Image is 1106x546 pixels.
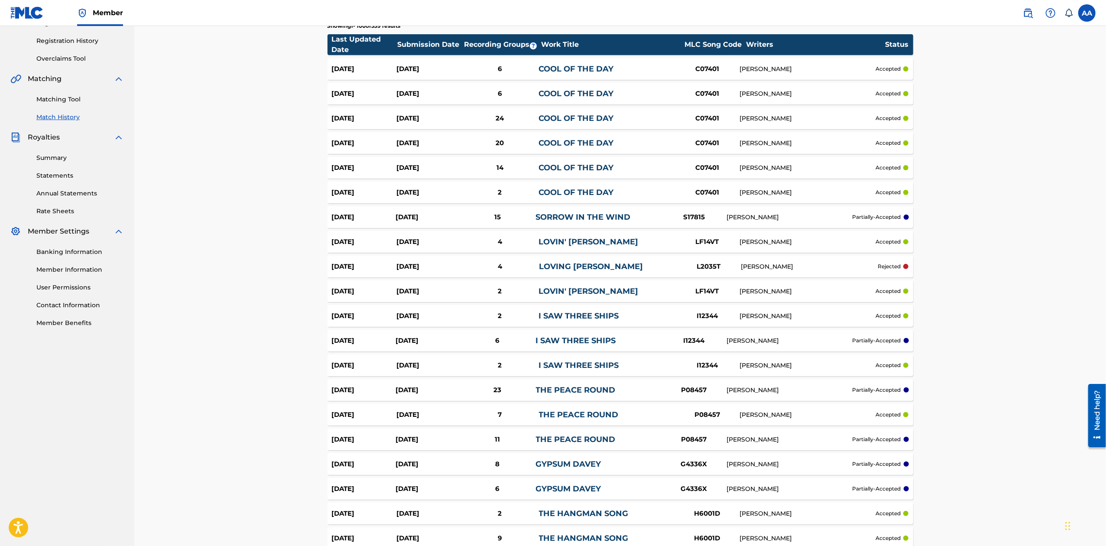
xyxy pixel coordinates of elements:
[332,64,396,74] div: [DATE]
[10,132,21,143] img: Royalties
[461,163,538,173] div: 14
[36,318,124,328] a: Member Benefits
[727,213,853,222] div: [PERSON_NAME]
[536,459,601,469] a: GYPSUM DAVEY
[77,8,88,18] img: Top Rightsholder
[740,188,876,197] div: [PERSON_NAME]
[853,337,901,344] p: partially-accepted
[1078,4,1096,22] div: User Menu
[396,262,461,272] div: [DATE]
[36,36,124,45] a: Registration History
[396,410,461,420] div: [DATE]
[876,188,901,196] p: accepted
[396,509,461,519] div: [DATE]
[396,212,459,222] div: [DATE]
[396,336,459,346] div: [DATE]
[536,435,616,444] a: THE PEACE ROUND
[539,262,643,271] a: LOVING [PERSON_NAME]
[675,361,740,370] div: I12344
[36,95,124,104] a: Matching Tool
[332,361,396,370] div: [DATE]
[1064,9,1073,17] div: Notifications
[459,385,536,395] div: 23
[676,262,741,272] div: L2035T
[541,39,680,50] div: Work Title
[332,336,396,346] div: [DATE]
[740,139,876,148] div: [PERSON_NAME]
[675,237,740,247] div: LF14VT
[461,361,538,370] div: 2
[853,485,901,493] p: partially-accepted
[459,484,536,494] div: 6
[878,263,901,270] p: rejected
[396,286,461,296] div: [DATE]
[662,435,727,445] div: P08457
[332,237,396,247] div: [DATE]
[675,509,740,519] div: H6001D
[876,534,901,542] p: accepted
[740,509,876,518] div: [PERSON_NAME]
[727,336,853,345] div: [PERSON_NAME]
[332,311,396,321] div: [DATE]
[539,361,619,370] a: I SAW THREE SHIPS
[397,39,462,50] div: Submission Date
[853,435,901,443] p: partially-accepted
[36,301,124,310] a: Contact Information
[36,54,124,63] a: Overclaims Tool
[396,459,459,469] div: [DATE]
[741,262,878,271] div: [PERSON_NAME]
[539,286,639,296] a: LOVIN' [PERSON_NAME]
[675,533,740,543] div: H6001D
[396,361,461,370] div: [DATE]
[459,435,536,445] div: 11
[36,171,124,180] a: Statements
[740,65,876,74] div: [PERSON_NAME]
[1063,504,1106,546] div: Chat Widget
[1019,4,1037,22] a: Public Search
[853,386,901,394] p: partially-accepted
[396,188,461,198] div: [DATE]
[328,22,401,30] p: Showing 1 - 100 of 559 results
[539,311,619,321] a: I SAW THREE SHIPS
[332,188,396,198] div: [DATE]
[675,286,740,296] div: LF14VT
[662,212,727,222] div: S17815
[876,139,901,147] p: accepted
[662,484,727,494] div: G4336X
[740,237,876,247] div: [PERSON_NAME]
[396,138,461,148] div: [DATE]
[332,385,396,395] div: [DATE]
[675,163,740,173] div: C07401
[461,286,538,296] div: 2
[740,163,876,172] div: [PERSON_NAME]
[539,410,619,419] a: THE PEACE ROUND
[332,34,397,55] div: Last Updated Date
[36,113,124,122] a: Match History
[662,459,727,469] div: G4336X
[332,163,396,173] div: [DATE]
[36,189,124,198] a: Annual Statements
[461,114,538,123] div: 24
[876,312,901,320] p: accepted
[332,89,396,99] div: [DATE]
[727,435,853,444] div: [PERSON_NAME]
[746,39,885,50] div: Writers
[36,207,124,216] a: Rate Sheets
[396,533,461,543] div: [DATE]
[396,311,461,321] div: [DATE]
[461,509,538,519] div: 2
[114,226,124,237] img: expand
[675,114,740,123] div: C07401
[396,435,459,445] div: [DATE]
[1023,8,1033,18] img: search
[740,114,876,123] div: [PERSON_NAME]
[853,213,901,221] p: partially-accepted
[461,89,538,99] div: 6
[740,312,876,321] div: [PERSON_NAME]
[740,287,876,296] div: [PERSON_NAME]
[740,89,876,98] div: [PERSON_NAME]
[675,64,740,74] div: C07401
[461,262,539,272] div: 4
[727,386,853,395] div: [PERSON_NAME]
